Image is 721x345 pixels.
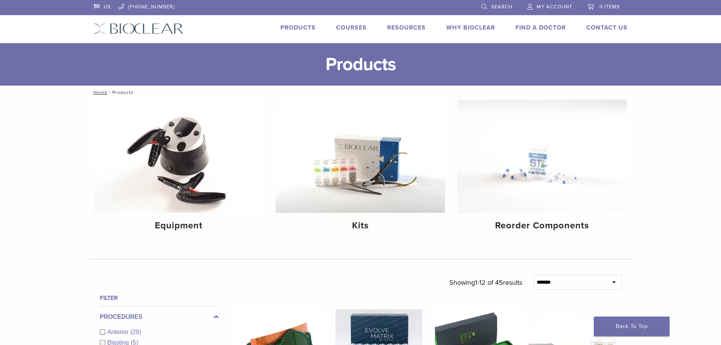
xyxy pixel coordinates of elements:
[387,24,426,31] a: Resources
[475,278,503,287] span: 1-12 of 45
[600,4,620,10] span: 0 items
[336,24,367,31] a: Courses
[457,100,627,237] a: Reorder Components
[449,275,522,290] p: Showing results
[100,293,219,303] h4: Filter
[515,24,566,31] a: Find A Doctor
[94,100,264,237] a: Equipment
[107,91,112,94] span: /
[94,23,184,34] img: Bioclear
[276,100,445,213] img: Kits
[280,24,316,31] a: Products
[463,219,621,233] h4: Reorder Components
[107,329,131,335] span: Anterior
[586,24,628,31] a: Contact Us
[537,4,572,10] span: My Account
[446,24,495,31] a: Why Bioclear
[131,329,141,335] span: (28)
[88,86,633,99] nav: Products
[491,4,512,10] span: Search
[457,100,627,213] img: Reorder Components
[276,100,445,237] a: Kits
[282,219,439,233] h4: Kits
[100,312,219,322] label: Procedures
[91,90,107,95] a: Home
[94,100,264,213] img: Equipment
[594,317,670,336] a: Back To Top
[100,219,258,233] h4: Equipment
